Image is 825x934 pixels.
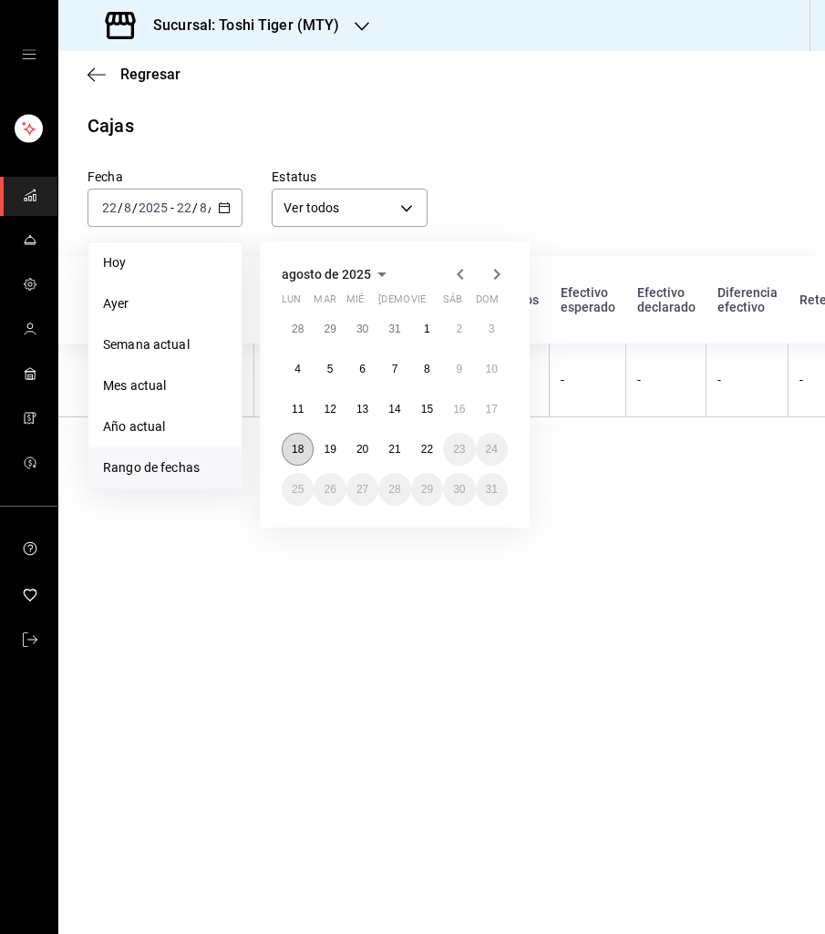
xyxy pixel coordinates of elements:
abbr: lunes [282,293,301,313]
div: Cajas [88,112,134,139]
abbr: sábado [443,293,462,313]
abbr: 26 de agosto de 2025 [324,483,335,496]
button: 7 de agosto de 2025 [378,353,410,385]
div: Diferencia efectivo [717,285,778,314]
button: 30 de julio de 2025 [346,313,378,345]
abbr: jueves [378,293,486,313]
button: 31 de julio de 2025 [378,313,410,345]
button: 6 de agosto de 2025 [346,353,378,385]
button: 22 de agosto de 2025 [411,433,443,466]
button: 16 de agosto de 2025 [443,393,475,426]
button: 23 de agosto de 2025 [443,433,475,466]
button: 28 de julio de 2025 [282,313,314,345]
button: 10 de agosto de 2025 [476,353,508,385]
button: agosto de 2025 [282,263,393,285]
span: / [192,200,198,215]
abbr: 10 de agosto de 2025 [486,363,498,375]
button: 3 de agosto de 2025 [476,313,508,345]
abbr: 14 de agosto de 2025 [388,403,400,416]
abbr: 9 de agosto de 2025 [456,363,462,375]
abbr: 13 de agosto de 2025 [356,403,368,416]
span: Regresar [120,66,180,83]
label: Fecha [88,170,242,183]
span: Hoy [103,253,227,272]
button: 28 de agosto de 2025 [378,473,410,506]
div: - [561,373,614,387]
input: -- [123,200,132,215]
button: 17 de agosto de 2025 [476,393,508,426]
abbr: 3 de agosto de 2025 [489,323,495,335]
button: 8 de agosto de 2025 [411,353,443,385]
abbr: 12 de agosto de 2025 [324,403,335,416]
span: Ayer [103,294,227,313]
abbr: 5 de agosto de 2025 [327,363,334,375]
abbr: 18 de agosto de 2025 [292,443,304,456]
button: 20 de agosto de 2025 [346,433,378,466]
button: 14 de agosto de 2025 [378,393,410,426]
abbr: 16 de agosto de 2025 [453,403,465,416]
abbr: 21 de agosto de 2025 [388,443,400,456]
abbr: 25 de agosto de 2025 [292,483,304,496]
button: 27 de agosto de 2025 [346,473,378,506]
button: 2 de agosto de 2025 [443,313,475,345]
button: 29 de julio de 2025 [314,313,345,345]
abbr: 6 de agosto de 2025 [359,363,366,375]
abbr: 15 de agosto de 2025 [421,403,433,416]
input: ---- [138,200,169,215]
span: / [118,200,123,215]
label: Estatus [272,170,427,183]
abbr: 28 de julio de 2025 [292,323,304,335]
abbr: 30 de julio de 2025 [356,323,368,335]
abbr: domingo [476,293,499,313]
div: - [637,373,695,387]
abbr: 31 de agosto de 2025 [486,483,498,496]
abbr: 30 de agosto de 2025 [453,483,465,496]
span: / [208,200,213,215]
button: 31 de agosto de 2025 [476,473,508,506]
span: agosto de 2025 [282,267,371,282]
button: 25 de agosto de 2025 [282,473,314,506]
span: Rango de fechas [103,458,227,477]
button: 13 de agosto de 2025 [346,393,378,426]
button: 19 de agosto de 2025 [314,433,345,466]
abbr: 20 de agosto de 2025 [356,443,368,456]
abbr: 27 de agosto de 2025 [356,483,368,496]
button: 12 de agosto de 2025 [314,393,345,426]
button: 15 de agosto de 2025 [411,393,443,426]
button: 30 de agosto de 2025 [443,473,475,506]
button: 5 de agosto de 2025 [314,353,345,385]
input: -- [199,200,208,215]
abbr: martes [314,293,335,313]
div: Efectivo esperado [561,285,615,314]
abbr: 22 de agosto de 2025 [421,443,433,456]
abbr: viernes [411,293,426,313]
button: 4 de agosto de 2025 [282,353,314,385]
abbr: 23 de agosto de 2025 [453,443,465,456]
div: Ver todos [272,189,427,227]
div: Efectivo declarado [637,285,696,314]
button: 24 de agosto de 2025 [476,433,508,466]
span: / [132,200,138,215]
abbr: 19 de agosto de 2025 [324,443,335,456]
span: Mes actual [103,376,227,395]
abbr: 2 de agosto de 2025 [456,323,462,335]
abbr: 24 de agosto de 2025 [486,443,498,456]
span: Semana actual [103,335,227,354]
h3: Sucursal: Toshi Tiger (MTY) [139,15,340,36]
abbr: 17 de agosto de 2025 [486,403,498,416]
abbr: 31 de julio de 2025 [388,323,400,335]
abbr: 29 de julio de 2025 [324,323,335,335]
abbr: 29 de agosto de 2025 [421,483,433,496]
abbr: miércoles [346,293,364,313]
button: 29 de agosto de 2025 [411,473,443,506]
abbr: 28 de agosto de 2025 [388,483,400,496]
button: 18 de agosto de 2025 [282,433,314,466]
button: 11 de agosto de 2025 [282,393,314,426]
abbr: 4 de agosto de 2025 [294,363,301,375]
button: 26 de agosto de 2025 [314,473,345,506]
abbr: 8 de agosto de 2025 [424,363,430,375]
button: Regresar [88,66,180,83]
span: Año actual [103,417,227,436]
span: - [170,200,174,215]
button: 9 de agosto de 2025 [443,353,475,385]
